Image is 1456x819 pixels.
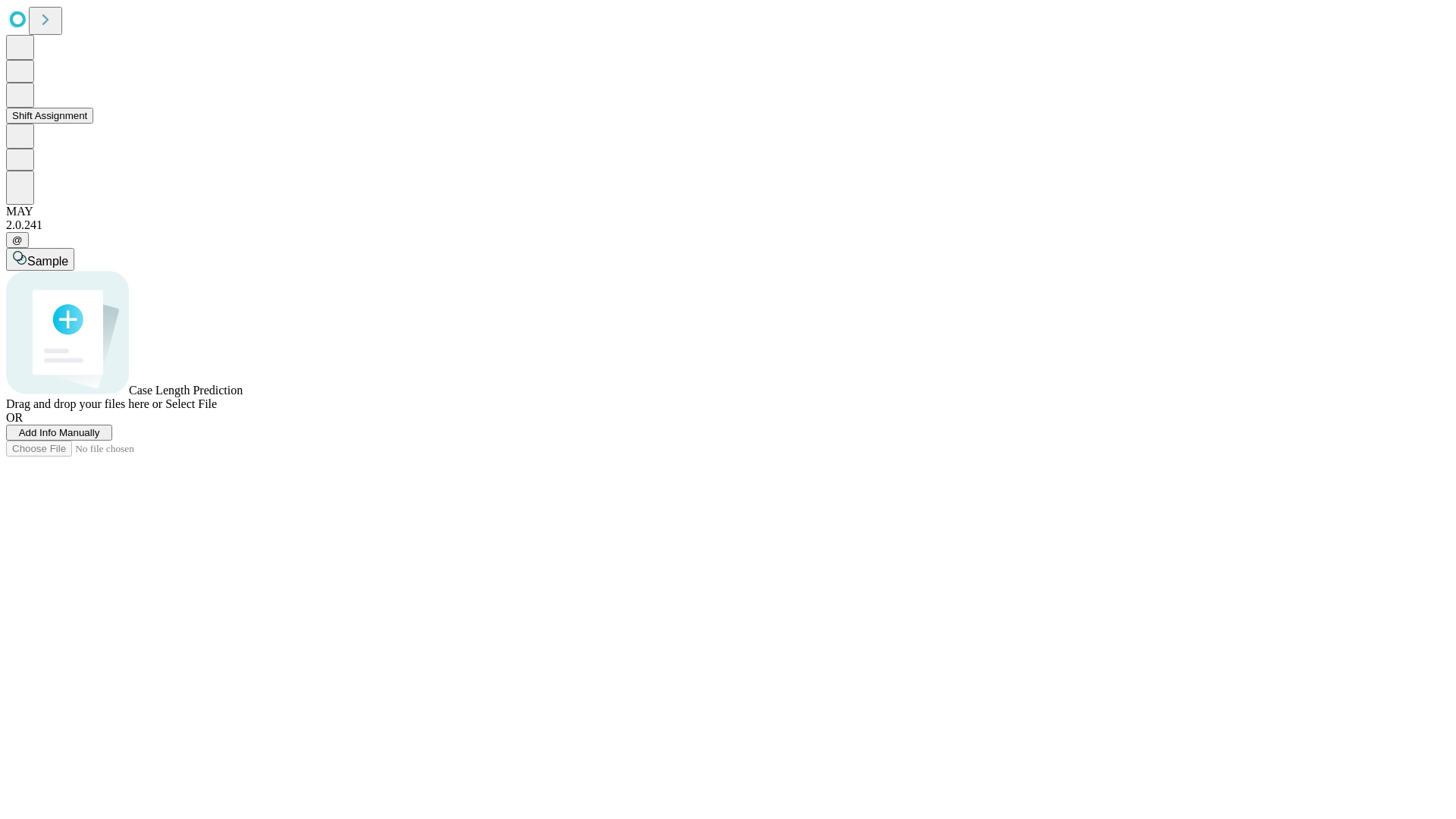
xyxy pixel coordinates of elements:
[6,108,93,124] button: Shift Assignment
[165,397,217,410] span: Select File
[6,248,74,271] button: Sample
[6,411,23,424] span: OR
[27,255,68,268] span: Sample
[6,397,162,410] span: Drag and drop your files here or
[6,205,1450,218] div: MAY
[6,425,112,441] button: Add Info Manually
[12,234,23,246] span: @
[19,427,100,438] span: Add Info Manually
[129,384,243,397] span: Case Length Prediction
[6,218,1450,232] div: 2.0.241
[6,232,29,248] button: @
